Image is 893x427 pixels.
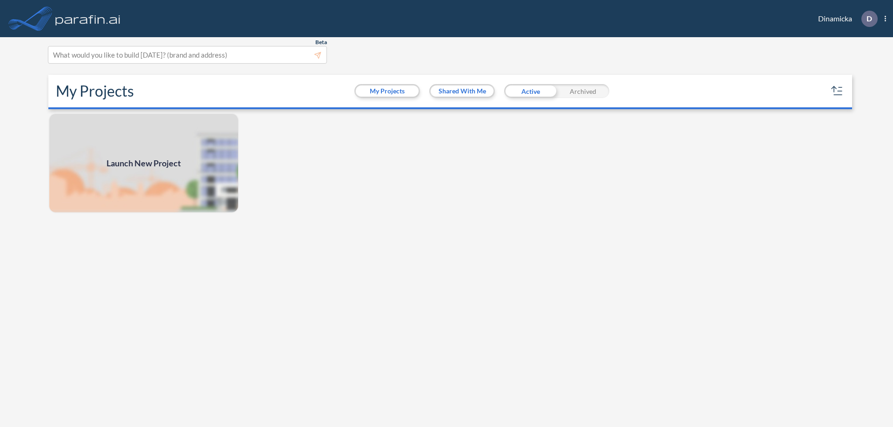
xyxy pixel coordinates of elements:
[53,9,122,28] img: logo
[315,39,327,46] span: Beta
[557,84,609,98] div: Archived
[107,157,181,170] span: Launch New Project
[866,14,872,23] p: D
[48,113,239,213] img: add
[56,82,134,100] h2: My Projects
[356,85,419,97] button: My Projects
[431,85,493,97] button: Shared With Me
[804,11,886,27] div: Dinamicka
[48,113,239,213] a: Launch New Project
[504,84,557,98] div: Active
[830,84,845,99] button: sort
